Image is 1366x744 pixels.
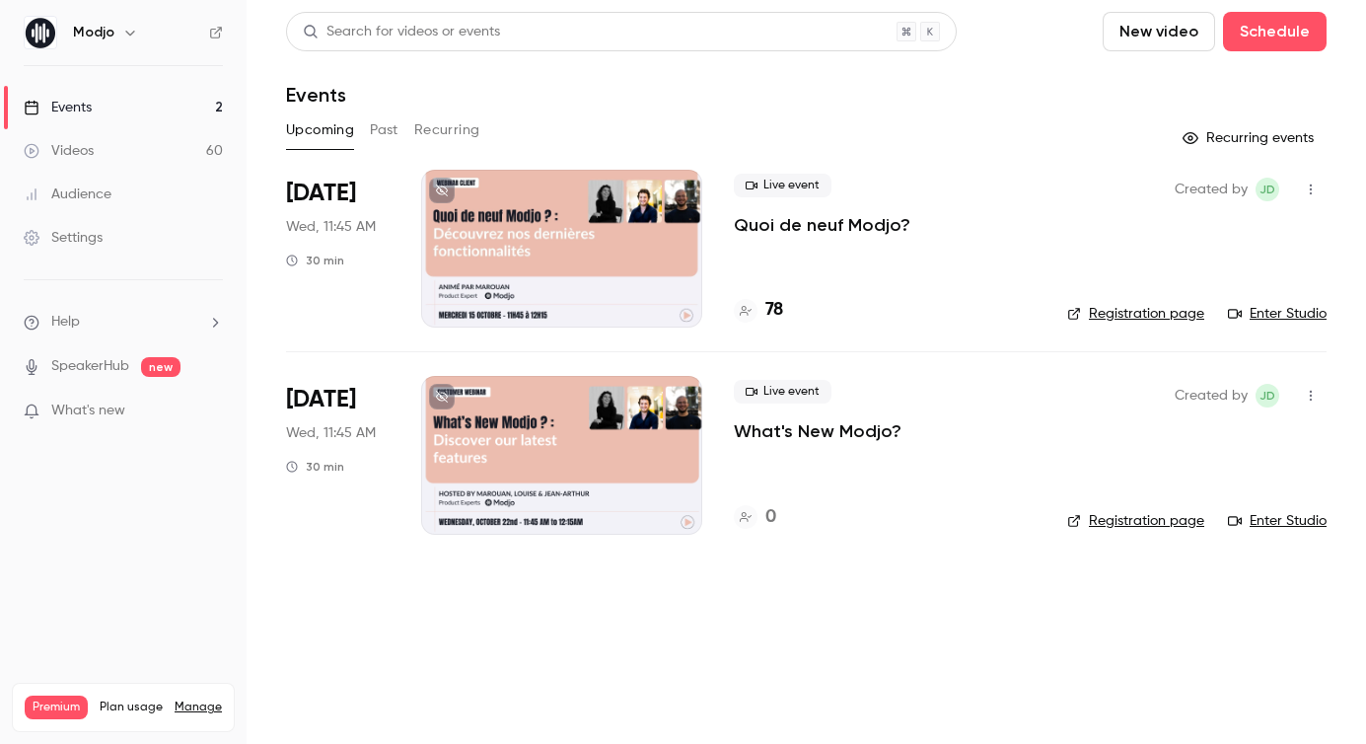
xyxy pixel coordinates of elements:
h4: 78 [765,297,783,324]
h1: Events [286,83,346,107]
a: Registration page [1067,511,1204,531]
span: Live event [734,174,831,197]
span: [DATE] [286,178,356,209]
span: [DATE] [286,384,356,415]
div: Search for videos or events [303,22,500,42]
a: Enter Studio [1228,304,1327,324]
span: Jean-Arthur Dujoncquoy [1256,178,1279,201]
span: Plan usage [100,700,163,715]
span: Premium [25,696,88,719]
div: Settings [24,228,103,248]
div: Events [24,98,92,117]
span: Created by [1175,384,1248,408]
div: Audience [24,185,111,204]
span: Wed, 11:45 AM [286,217,376,237]
span: new [141,357,180,377]
span: Created by [1175,178,1248,201]
a: Manage [175,700,222,715]
div: Oct 15 Wed, 11:45 AM (Europe/Paris) [286,170,390,328]
div: 30 min [286,459,344,475]
span: Live event [734,380,831,404]
div: 30 min [286,253,344,268]
span: Wed, 11:45 AM [286,423,376,443]
span: What's new [51,401,125,421]
button: Past [370,114,398,146]
span: JD [1259,178,1275,201]
a: Quoi de neuf Modjo? [734,213,910,237]
div: Videos [24,141,94,161]
button: New video [1103,12,1215,51]
button: Recurring [414,114,480,146]
button: Schedule [1223,12,1327,51]
a: 78 [734,297,783,324]
h4: 0 [765,504,776,531]
a: What's New Modjo? [734,419,901,443]
a: SpeakerHub [51,356,129,377]
li: help-dropdown-opener [24,312,223,333]
span: Help [51,312,80,333]
img: Modjo [25,17,56,48]
span: JD [1259,384,1275,408]
div: Oct 22 Wed, 11:45 AM (Europe/Paris) [286,376,390,534]
button: Recurring events [1174,122,1327,154]
a: 0 [734,504,776,531]
span: Jean-Arthur Dujoncquoy [1256,384,1279,408]
h6: Modjo [73,23,114,42]
button: Upcoming [286,114,354,146]
a: Enter Studio [1228,511,1327,531]
a: Registration page [1067,304,1204,324]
